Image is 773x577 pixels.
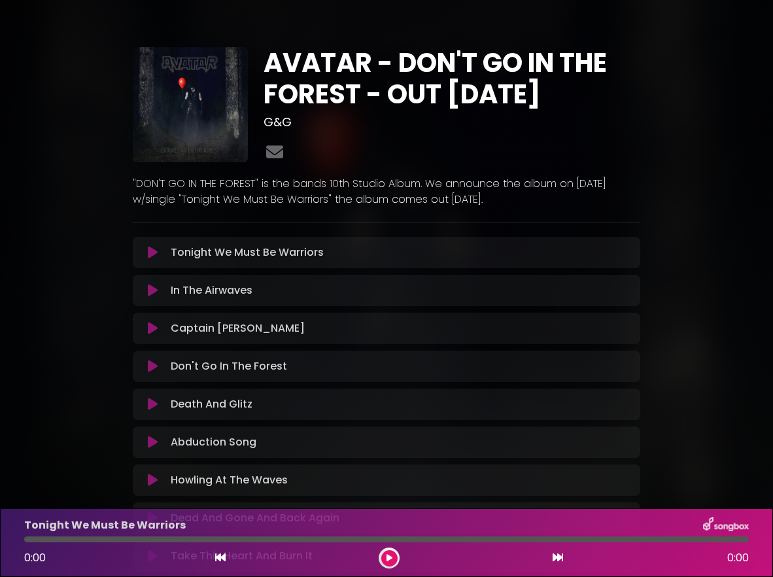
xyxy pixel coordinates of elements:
[171,358,287,374] p: Don't Go In The Forest
[171,321,305,336] p: Captain [PERSON_NAME]
[264,115,640,130] h3: G&G
[171,396,252,412] p: Death And Glitz
[24,517,186,533] p: Tonight We Must Be Warriors
[24,550,46,565] span: 0:00
[264,47,640,110] h1: AVATAR - DON'T GO IN THE FOREST - OUT [DATE]
[133,176,640,207] p: "DON'T GO IN THE FOREST" is the bands 10th Studio Album. We announce the album on [DATE] w/single...
[133,47,248,162] img: F2dxkizfSxmxPj36bnub
[727,550,749,566] span: 0:00
[171,434,256,450] p: Abduction Song
[171,245,324,260] p: Tonight We Must Be Warriors
[171,472,288,488] p: Howling At The Waves
[703,517,749,534] img: songbox-logo-white.png
[171,283,252,298] p: In The Airwaves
